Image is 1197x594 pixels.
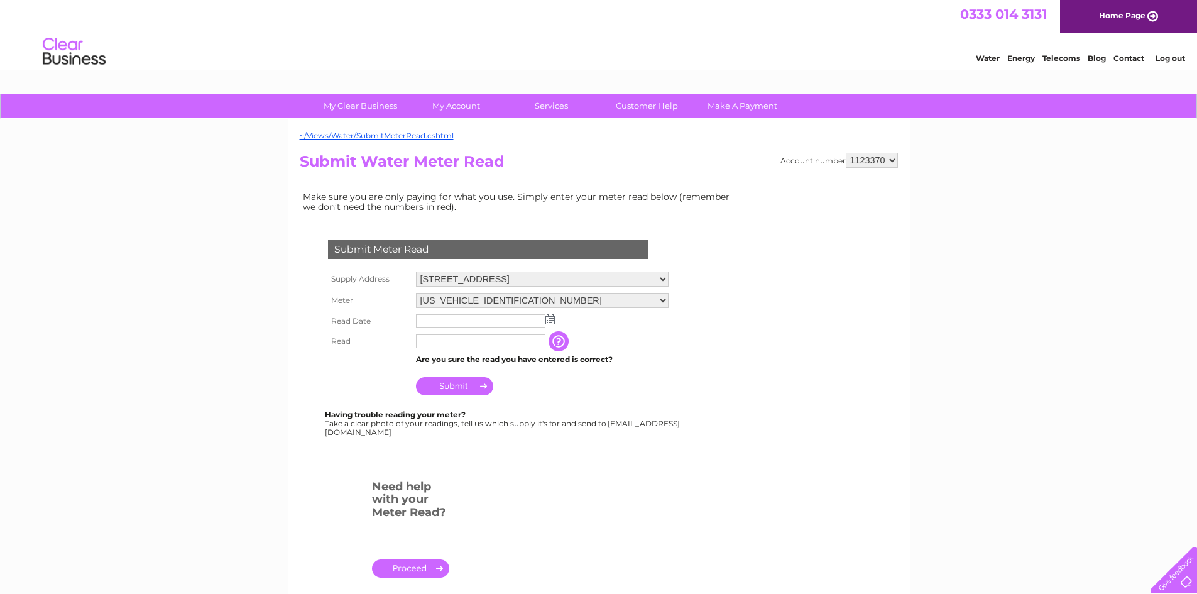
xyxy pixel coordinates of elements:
[300,153,898,177] h2: Submit Water Meter Read
[300,131,454,140] a: ~/Views/Water/SubmitMeterRead.cshtml
[309,94,412,118] a: My Clear Business
[976,53,1000,63] a: Water
[1156,53,1185,63] a: Log out
[372,559,449,578] a: .
[372,478,449,525] h3: Need help with your Meter Read?
[780,153,898,168] div: Account number
[300,189,740,215] td: Make sure you are only paying for what you use. Simply enter your meter read below (remember we d...
[325,410,682,436] div: Take a clear photo of your readings, tell us which supply it's for and send to [EMAIL_ADDRESS][DO...
[595,94,699,118] a: Customer Help
[325,268,413,290] th: Supply Address
[325,331,413,351] th: Read
[404,94,508,118] a: My Account
[1113,53,1144,63] a: Contact
[325,311,413,331] th: Read Date
[416,377,493,395] input: Submit
[1088,53,1106,63] a: Blog
[42,33,106,71] img: logo.png
[413,351,672,368] td: Are you sure the read you have entered is correct?
[500,94,603,118] a: Services
[960,6,1047,22] a: 0333 014 3131
[325,290,413,311] th: Meter
[691,94,794,118] a: Make A Payment
[549,331,571,351] input: Information
[1007,53,1035,63] a: Energy
[302,7,896,61] div: Clear Business is a trading name of Verastar Limited (registered in [GEOGRAPHIC_DATA] No. 3667643...
[325,410,466,419] b: Having trouble reading your meter?
[545,314,555,324] img: ...
[1042,53,1080,63] a: Telecoms
[328,240,648,259] div: Submit Meter Read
